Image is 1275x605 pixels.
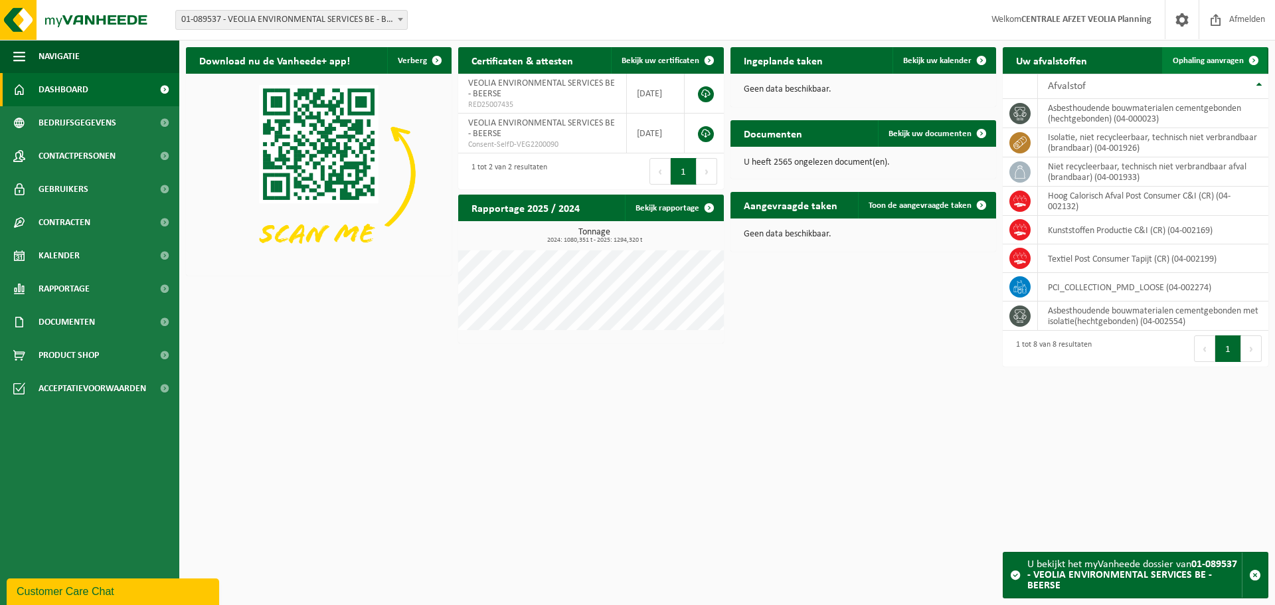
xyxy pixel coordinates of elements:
h2: Rapportage 2025 / 2024 [458,195,593,220]
button: Previous [1194,335,1215,362]
p: U heeft 2565 ongelezen document(en). [744,158,983,167]
a: Bekijk uw certificaten [611,47,722,74]
iframe: chat widget [7,576,222,605]
h3: Tonnage [465,228,724,244]
span: Bekijk uw documenten [889,130,972,138]
h2: Certificaten & attesten [458,47,586,73]
strong: CENTRALE AFZET VEOLIA Planning [1021,15,1151,25]
strong: 01-089537 - VEOLIA ENVIRONMENTAL SERVICES BE - BEERSE [1027,559,1237,591]
span: Product Shop [39,339,99,372]
span: Acceptatievoorwaarden [39,372,146,405]
td: Hoog Calorisch Afval Post Consumer C&I (CR) (04-002132) [1038,187,1268,216]
span: VEOLIA ENVIRONMENTAL SERVICES BE - BEERSE [468,78,615,99]
span: Bekijk uw certificaten [622,56,699,65]
td: niet recycleerbaar, technisch niet verbrandbaar afval (brandbaar) (04-001933) [1038,157,1268,187]
p: Geen data beschikbaar. [744,230,983,239]
h2: Download nu de Vanheede+ app! [186,47,363,73]
span: RED25007435 [468,100,616,110]
span: Bedrijfsgegevens [39,106,116,139]
h2: Aangevraagde taken [730,192,851,218]
a: Bekijk rapportage [625,195,722,221]
span: 01-089537 - VEOLIA ENVIRONMENTAL SERVICES BE - BEERSE [176,11,407,29]
h2: Uw afvalstoffen [1003,47,1100,73]
td: Kunststoffen Productie C&I (CR) (04-002169) [1038,216,1268,244]
div: 1 tot 8 van 8 resultaten [1009,334,1092,363]
span: Kalender [39,239,80,272]
span: Contactpersonen [39,139,116,173]
button: Verberg [387,47,450,74]
td: isolatie, niet recycleerbaar, technisch niet verbrandbaar (brandbaar) (04-001926) [1038,128,1268,157]
h2: Documenten [730,120,815,146]
p: Geen data beschikbaar. [744,85,983,94]
div: 1 tot 2 van 2 resultaten [465,157,547,186]
td: asbesthoudende bouwmaterialen cementgebonden met isolatie(hechtgebonden) (04-002554) [1038,302,1268,331]
span: Rapportage [39,272,90,305]
td: Textiel Post Consumer Tapijt (CR) (04-002199) [1038,244,1268,273]
span: Afvalstof [1048,81,1086,92]
a: Ophaling aanvragen [1162,47,1267,74]
td: PCI_COLLECTION_PMD_LOOSE (04-002274) [1038,273,1268,302]
div: U bekijkt het myVanheede dossier van [1027,553,1242,598]
span: Documenten [39,305,95,339]
td: asbesthoudende bouwmaterialen cementgebonden (hechtgebonden) (04-000023) [1038,99,1268,128]
button: 1 [671,158,697,185]
span: 2024: 1080,351 t - 2025: 1294,320 t [465,237,724,244]
span: Contracten [39,206,90,239]
a: Toon de aangevraagde taken [858,192,995,218]
span: Navigatie [39,40,80,73]
h2: Ingeplande taken [730,47,836,73]
span: Verberg [398,56,427,65]
span: Dashboard [39,73,88,106]
span: VEOLIA ENVIRONMENTAL SERVICES BE - BEERSE [468,118,615,139]
button: Next [1241,335,1262,362]
a: Bekijk uw documenten [878,120,995,147]
span: Bekijk uw kalender [903,56,972,65]
span: 01-089537 - VEOLIA ENVIRONMENTAL SERVICES BE - BEERSE [175,10,408,30]
button: 1 [1215,335,1241,362]
button: Next [697,158,717,185]
span: Gebruikers [39,173,88,206]
img: Download de VHEPlus App [186,74,452,273]
td: [DATE] [627,114,685,153]
span: Consent-SelfD-VEG2200090 [468,139,616,150]
button: Previous [649,158,671,185]
td: [DATE] [627,74,685,114]
a: Bekijk uw kalender [892,47,995,74]
span: Ophaling aanvragen [1173,56,1244,65]
span: Toon de aangevraagde taken [869,201,972,210]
